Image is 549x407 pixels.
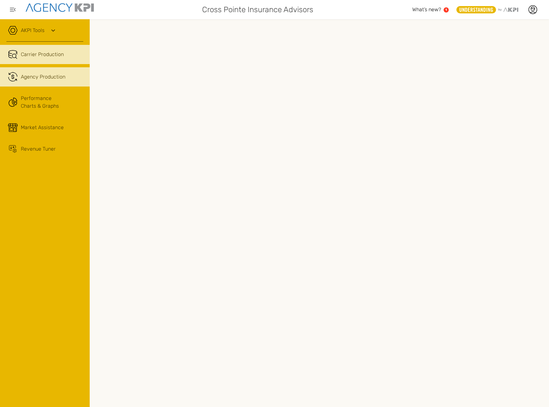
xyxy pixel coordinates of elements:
[21,51,64,58] span: Carrier Production
[202,4,313,15] span: Cross Pointe Insurance Advisors
[444,7,449,12] a: 1
[21,124,64,131] span: Market Assistance
[21,27,45,34] a: AKPI Tools
[446,8,447,12] text: 1
[21,145,56,153] span: Revenue Tuner
[21,73,65,81] span: Agency Production
[26,3,94,12] img: agencykpi-logo-550x69-2d9e3fa8.png
[412,6,441,12] span: What’s new?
